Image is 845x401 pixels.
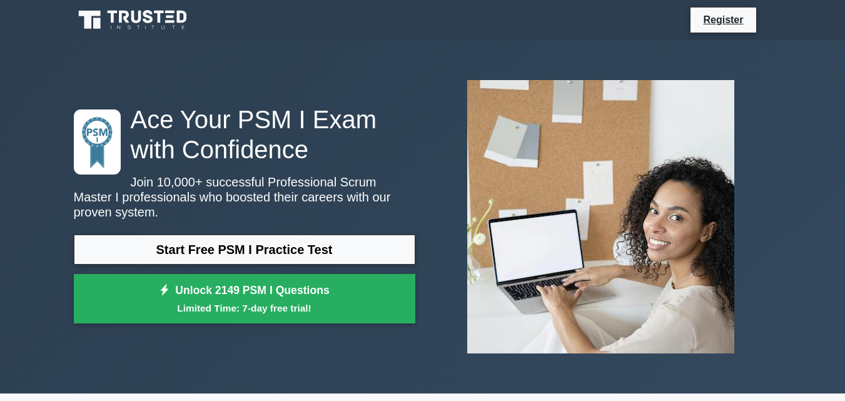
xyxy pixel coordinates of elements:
[89,301,400,315] small: Limited Time: 7-day free trial!
[74,175,415,220] p: Join 10,000+ successful Professional Scrum Master I professionals who boosted their careers with ...
[74,104,415,165] h1: Ace Your PSM I Exam with Confidence
[74,274,415,324] a: Unlock 2149 PSM I QuestionsLimited Time: 7-day free trial!
[696,12,751,28] a: Register
[74,235,415,265] a: Start Free PSM I Practice Test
